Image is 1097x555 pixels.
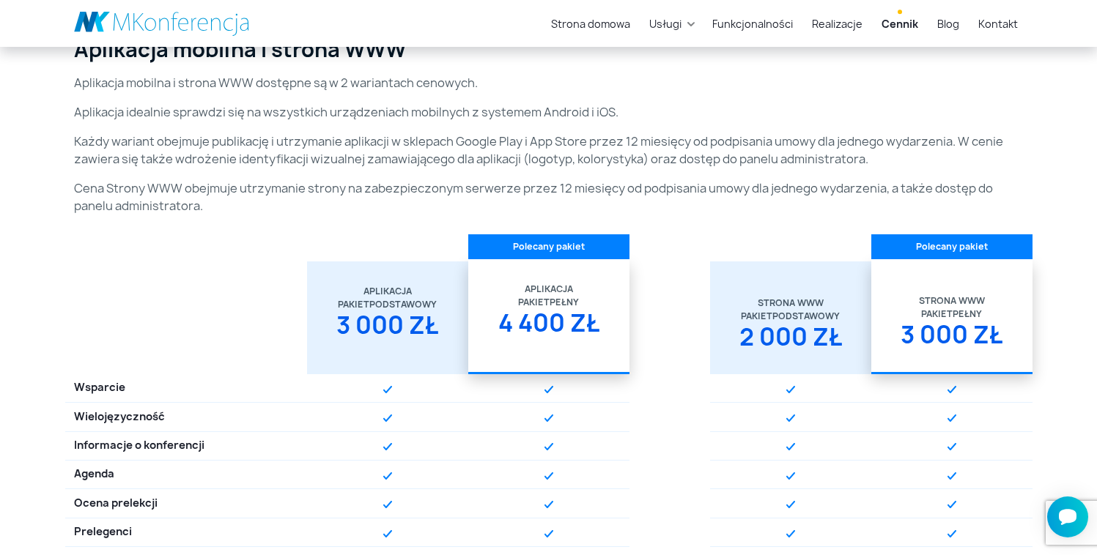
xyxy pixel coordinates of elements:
img: Graficzny element strony [948,472,956,480]
span: Pakiet [338,298,369,311]
img: Graficzny element strony [948,386,956,393]
p: Cena Strony WWW obejmuje utrzymanie strony na zabezpieczonym serwerze przez 12 miesięcy od podpis... [74,179,1024,215]
a: Strona domowa [545,10,636,37]
span: Agenda [74,466,114,483]
img: Graficzny element strony [786,472,795,480]
a: Funkcjonalności [706,10,799,37]
img: Graficzny element strony [786,386,795,393]
a: Blog [931,10,965,37]
img: Graficzny element strony [544,443,553,450]
span: Pakiet [921,308,953,321]
a: Kontakt [972,10,1024,37]
div: Strona WWW [880,294,1024,308]
img: Graficzny element strony [544,386,553,393]
a: Usługi [643,10,687,37]
div: Pełny [880,308,1024,321]
div: 3 000 zł [880,321,1024,360]
div: 3 000 zł [316,311,459,351]
p: Aplikacja mobilna i strona WWW dostępne są w 2 wariantach cenowych. [74,74,1024,92]
span: Wielojęzyczność [74,409,165,425]
img: Graficzny element strony [544,501,553,508]
img: Graficzny element strony [786,530,795,537]
img: Graficzny element strony [383,530,392,537]
img: Graficzny element strony [383,472,392,480]
img: Graficzny element strony [544,530,553,537]
img: Graficzny element strony [948,443,956,450]
div: Aplikacja [316,285,459,298]
img: Graficzny element strony [383,443,392,450]
p: Każdy wariant obejmuje publikację i utrzymanie aplikacji w sklepach Google Play i App Store przez... [74,133,1024,168]
div: Pełny [477,296,621,309]
p: Aplikacja idealnie sprawdzi się na wszystkich urządzeniach mobilnych z systemem Android i iOS. [74,103,1024,121]
img: Graficzny element strony [786,414,795,422]
img: Graficzny element strony [544,472,553,480]
img: Graficzny element strony [383,501,392,508]
span: Pakiet [741,310,772,323]
img: Graficzny element strony [948,501,956,508]
iframe: Smartsupp widget button [1047,496,1088,537]
h3: Aplikacja mobilna i strona WWW [74,37,1024,62]
span: Pakiet [518,296,550,309]
div: Strona WWW [719,297,863,310]
span: Prelegenci [74,524,132,540]
div: Podstawowy [316,298,459,311]
img: Graficzny element strony [786,501,795,508]
img: Graficzny element strony [544,414,553,422]
div: Podstawowy [719,310,863,323]
img: Graficzny element strony [383,386,392,393]
a: Realizacje [806,10,868,37]
div: 4 400 zł [477,309,621,349]
span: Wsparcie [74,380,125,396]
a: Cennik [876,10,924,37]
div: 2 000 zł [719,323,863,362]
div: Aplikacja [477,283,621,296]
span: Ocena prelekcji [74,496,158,512]
span: Informacje o konferencji [74,438,204,454]
img: Graficzny element strony [383,414,392,422]
img: Graficzny element strony [948,530,956,537]
img: Graficzny element strony [948,414,956,422]
img: Graficzny element strony [786,443,795,450]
